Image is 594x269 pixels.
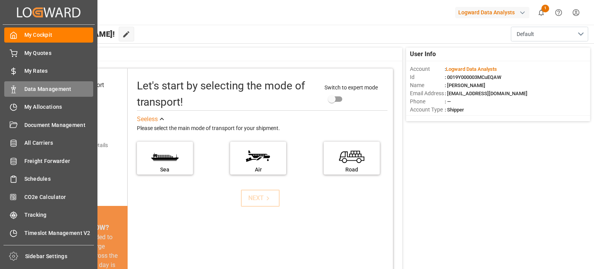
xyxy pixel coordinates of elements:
span: Email Address [410,89,445,98]
span: : — [445,99,451,105]
button: open menu [511,27,588,41]
span: Account Type [410,106,445,114]
div: NEXT [248,194,272,203]
span: My Rates [24,67,94,75]
a: All Carriers [4,135,93,151]
span: Document Management [24,121,94,129]
span: My Cockpit [24,31,94,39]
div: Sea [141,166,189,174]
span: Phone [410,98,445,106]
div: Logward Data Analysts [455,7,529,18]
span: Id [410,73,445,81]
span: Account [410,65,445,73]
a: Timeslot Management V2 [4,225,93,240]
div: Air [234,166,282,174]
div: See less [137,115,158,124]
span: Sidebar Settings [25,252,94,260]
a: CO2e Calculator [4,189,93,204]
span: My Allocations [24,103,94,111]
span: Timeslot Management V2 [24,229,94,237]
a: My Cockpit [4,27,93,43]
span: Switch to expert mode [324,84,378,91]
a: My Rates [4,63,93,79]
div: Please select the main mode of transport for your shipment. [137,124,387,133]
a: Schedules [4,171,93,187]
span: My Quotes [24,49,94,57]
span: Data Management [24,85,94,93]
span: Schedules [24,175,94,183]
a: My Allocations [4,99,93,115]
button: Help Center [550,4,567,21]
span: Hello [PERSON_NAME]! [32,27,115,41]
button: Logward Data Analysts [455,5,533,20]
span: All Carriers [24,139,94,147]
span: : [PERSON_NAME] [445,82,485,88]
span: CO2e Calculator [24,193,94,201]
div: Add shipping details [60,141,108,149]
span: Freight Forwarder [24,157,94,165]
span: : 0019Y000003MCuEQAW [445,74,501,80]
button: NEXT [241,190,280,207]
a: Tracking [4,207,93,223]
a: Document Management [4,117,93,132]
span: 1 [541,5,549,12]
span: User Info [410,50,436,59]
span: : [445,66,497,72]
a: My Quotes [4,45,93,60]
a: Freight Forwarder [4,153,93,168]
div: Let's start by selecting the mode of transport! [137,78,317,110]
span: Default [517,30,534,38]
div: Road [328,166,376,174]
span: Name [410,81,445,89]
a: Data Management [4,81,93,96]
button: show 1 new notifications [533,4,550,21]
span: : Shipper [445,107,464,113]
span: Logward Data Analysts [446,66,497,72]
span: : [EMAIL_ADDRESS][DOMAIN_NAME] [445,91,527,96]
span: Tracking [24,211,94,219]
